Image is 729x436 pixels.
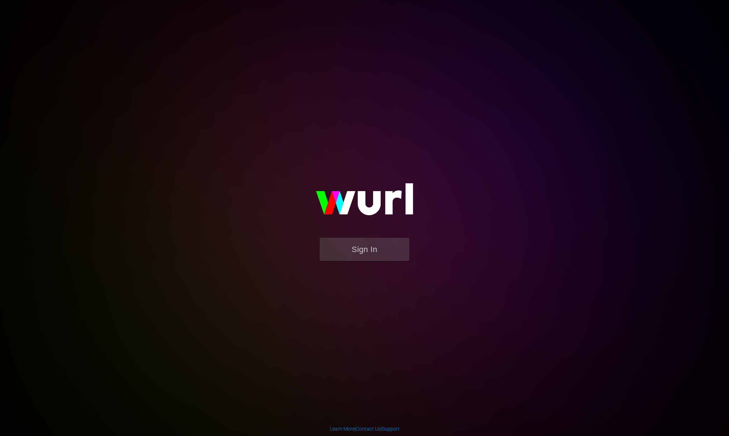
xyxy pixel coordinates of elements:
a: Learn More [330,426,355,432]
img: wurl-logo-on-black-223613ac3d8ba8fe6dc639794a292ebdb59501304c7dfd60c99c58986ef67473.svg [293,168,436,237]
button: Sign In [320,238,409,261]
a: Contact Us [356,426,381,432]
a: Support [382,426,400,432]
div: | | [330,425,400,432]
